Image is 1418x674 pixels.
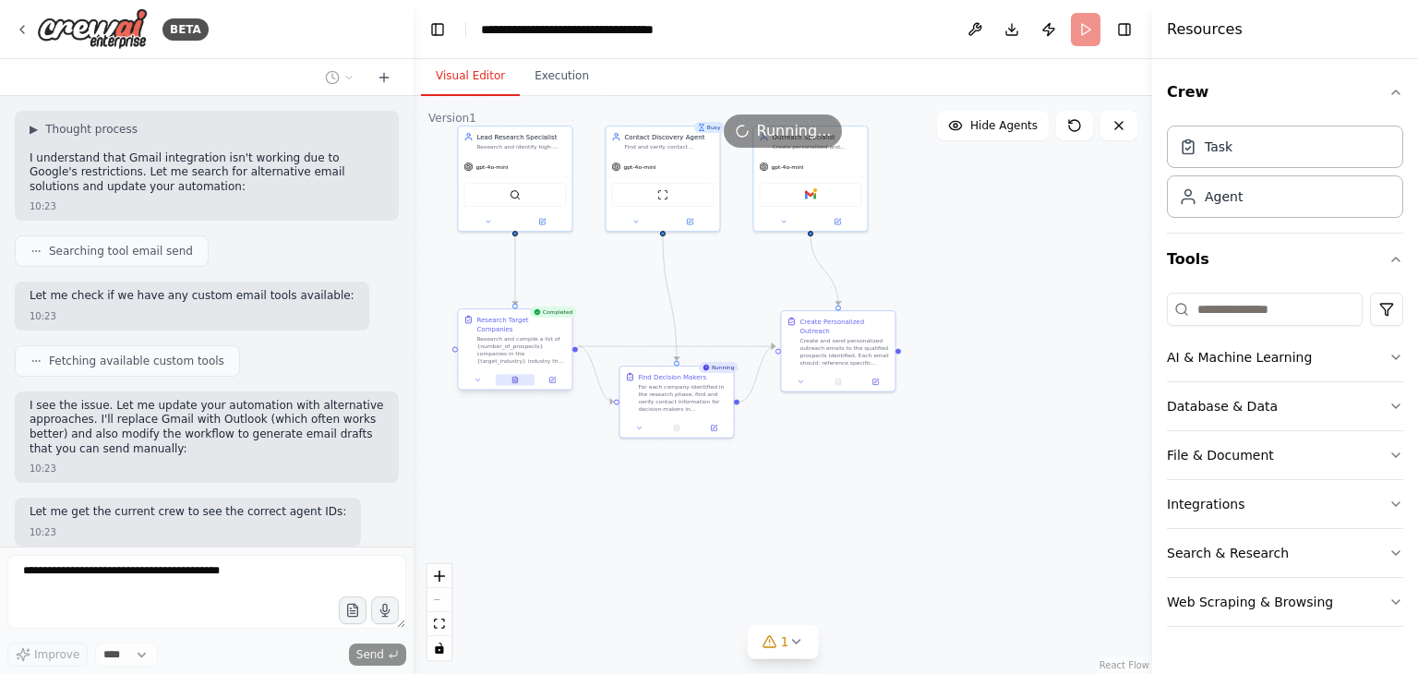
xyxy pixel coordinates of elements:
[1100,660,1149,670] a: React Flow attribution
[619,366,734,439] div: RunningFind Decision MakersFor each company identified in the research phase, find and verify con...
[638,372,706,381] div: Find Decision Makers
[1167,333,1403,381] button: AI & Machine Learning
[457,126,572,232] div: Lead Research SpecialistResearch and identify high-quality prospects for {target_industry} compan...
[699,362,739,373] div: Running
[970,118,1038,133] span: Hide Agents
[318,66,362,89] button: Switch to previous chat
[349,644,406,666] button: Send
[356,647,384,662] span: Send
[805,189,816,200] img: Gmail
[1167,234,1403,285] button: Tools
[658,235,681,360] g: Edge from 6667c0ca-1e53-4fab-9aee-75f34764d8ff to e2f5fc07-88db-4cab-8333-b573cd975ab9
[752,126,868,232] div: Outreach SpecialistCreate personalized and compelling outreach messages for qualified prospects. ...
[339,596,367,624] button: Upload files
[859,377,891,388] button: Open in side panel
[34,647,79,662] span: Improve
[45,122,138,137] span: Thought process
[481,20,689,39] nav: breadcrumb
[780,310,895,392] div: Create Personalized OutreachCreate and send personalized outreach emails to the qualified prospec...
[1167,66,1403,118] button: Crew
[30,399,384,456] p: I see the issue. Let me update your automation with alternative approaches. I'll replace Gmail wi...
[49,354,224,368] span: Fetching available custom tools
[1167,397,1278,415] div: Database & Data
[757,120,832,142] span: Running...
[7,643,88,667] button: Improve
[516,216,569,227] button: Open in side panel
[427,612,451,636] button: fit view
[1205,187,1243,206] div: Agent
[811,216,864,227] button: Open in side panel
[476,315,566,333] div: Research Target Companies
[578,342,614,406] g: Edge from 71999da6-f206-42e3-bd7f-00b27207f9d7 to e2f5fc07-88db-4cab-8333-b573cd975ab9
[510,189,521,200] img: SerplyWebSearchTool
[806,235,843,305] g: Edge from de493453-796d-4647-97ac-dcbacf5d8954 to 7dc778b3-d0d0-4c62-9f45-5a8fe5d4402c
[30,199,56,213] div: 10:23
[698,423,729,434] button: Open in side panel
[771,163,803,171] span: gpt-4o-mini
[371,596,399,624] button: Click to speak your automation idea
[1167,118,1403,233] div: Crew
[30,525,56,539] div: 10:23
[369,66,399,89] button: Start a new chat
[427,564,451,660] div: React Flow controls
[457,310,572,392] div: CompletedResearch Target CompaniesResearch and compile a list of {number_of_prospects} companies ...
[511,235,520,305] g: Edge from 4759bcdd-ddaf-4a19-9bd9-881ce666af3f to 71999da6-f206-42e3-bd7f-00b27207f9d7
[578,342,775,351] g: Edge from 71999da6-f206-42e3-bd7f-00b27207f9d7 to 7dc778b3-d0d0-4c62-9f45-5a8fe5d4402c
[30,122,38,137] span: ▶
[1167,578,1403,626] button: Web Scraping & Browsing
[657,189,668,200] img: ScrapeWebsiteTool
[427,636,451,660] button: toggle interactivity
[605,126,720,232] div: BusyContact Discovery AgentFind and verify contact information for decision-makers at target comp...
[937,111,1049,140] button: Hide Agents
[1112,17,1137,42] button: Hide right sidebar
[49,244,193,259] span: Searching tool email send
[476,143,566,150] div: Research and identify high-quality prospects for {target_industry} companies that match the ideal...
[30,505,346,520] p: Let me get the current crew to see the correct agent IDs:
[30,151,384,195] p: I understand that Gmail integration isn't working due to Google's restrictions. Let me search for...
[30,289,354,304] p: Let me check if we have any custom email tools available:
[664,216,716,227] button: Open in side panel
[1167,593,1333,611] div: Web Scraping & Browsing
[162,18,209,41] div: BETA
[496,375,535,386] button: View output
[1167,348,1312,367] div: AI & Machine Learning
[1167,495,1244,513] div: Integrations
[530,307,577,318] div: Completed
[37,8,148,50] img: Logo
[536,375,568,386] button: Open in side panel
[428,111,476,126] div: Version 1
[638,383,727,413] div: For each company identified in the research phase, find and verify contact information for decisi...
[1167,544,1289,562] div: Search & Research
[30,309,56,323] div: 10:23
[624,143,714,150] div: Find and verify contact information for decision-makers at target companies, focusing on {target_...
[1205,138,1232,156] div: Task
[799,337,889,367] div: Create and send personalized outreach emails to the qualified prospects identified. Each email sh...
[1167,382,1403,430] button: Database & Data
[1167,446,1274,464] div: File & Document
[739,342,775,406] g: Edge from e2f5fc07-88db-4cab-8333-b573cd975ab9 to 7dc778b3-d0d0-4c62-9f45-5a8fe5d4402c
[421,57,520,96] button: Visual Editor
[1167,18,1243,41] h4: Resources
[30,122,138,137] button: ▶Thought process
[1167,529,1403,577] button: Search & Research
[772,143,861,150] div: Create personalized and compelling outreach messages for qualified prospects. Craft emails that h...
[1167,431,1403,479] button: File & Document
[425,17,451,42] button: Hide left sidebar
[1167,285,1403,642] div: Tools
[1167,480,1403,528] button: Integrations
[748,625,819,659] button: 1
[657,423,696,434] button: No output available
[427,564,451,588] button: zoom in
[623,163,655,171] span: gpt-4o-mini
[476,335,566,365] div: Research and compile a list of {number_of_prospects} companies in the {target_industry} industry ...
[799,317,889,335] div: Create Personalized Outreach
[475,163,508,171] span: gpt-4o-mini
[781,632,789,651] span: 1
[30,462,56,475] div: 10:23
[819,377,858,388] button: No output available
[520,57,604,96] button: Execution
